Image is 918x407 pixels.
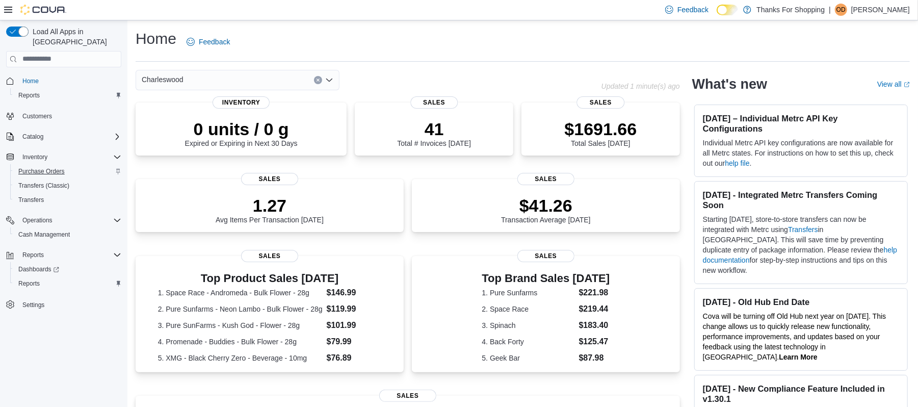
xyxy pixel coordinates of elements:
[14,228,121,241] span: Cash Management
[717,5,738,15] input: Dark Mode
[22,77,39,85] span: Home
[158,353,323,363] dt: 5. XMG - Black Cherry Zero - Beverage - 10mg
[216,195,324,216] p: 1.27
[136,29,176,49] h1: Home
[692,76,767,92] h2: What's new
[18,298,121,311] span: Settings
[22,133,43,141] span: Catalog
[2,150,125,164] button: Inventory
[779,353,817,361] strong: Learn More
[22,251,44,259] span: Reports
[703,214,899,275] p: Starting [DATE], store-to-store transfers can now be integrated with Metrc using in [GEOGRAPHIC_D...
[410,96,458,109] span: Sales
[29,27,121,47] span: Load All Apps in [GEOGRAPHIC_DATA]
[18,110,56,122] a: Customers
[703,312,886,361] span: Cova will be turning off Old Hub next year on [DATE]. This change allows us to quickly release ne...
[18,214,57,226] button: Operations
[18,196,44,204] span: Transfers
[482,304,575,314] dt: 2. Space Race
[14,263,121,275] span: Dashboards
[836,4,846,16] span: OD
[14,89,121,101] span: Reports
[10,88,125,103] button: Reports
[241,250,298,262] span: Sales
[2,130,125,144] button: Catalog
[703,190,899,210] h3: [DATE] - Integrated Metrc Transfers Coming Soon
[397,119,470,139] p: 41
[756,4,825,16] p: Thanks For Shopping
[6,69,121,339] nav: Complex example
[565,119,637,147] div: Total Sales [DATE]
[216,195,324,224] div: Avg Items Per Transaction [DATE]
[851,4,910,16] p: [PERSON_NAME]
[14,89,44,101] a: Reports
[579,336,610,348] dd: $125.47
[725,159,749,167] a: help file
[482,337,575,347] dt: 4. Back Forty
[18,131,47,143] button: Catalog
[2,109,125,123] button: Customers
[10,164,125,179] button: Purchase Orders
[18,151,51,163] button: Inventory
[185,119,298,147] div: Expired or Expiring in Next 30 Days
[18,151,121,163] span: Inventory
[14,277,44,290] a: Reports
[199,37,230,47] span: Feedback
[482,353,575,363] dt: 5. Geek Bar
[904,82,910,88] svg: External link
[577,96,624,109] span: Sales
[10,276,125,291] button: Reports
[18,231,70,239] span: Cash Management
[2,73,125,88] button: Home
[677,5,709,15] span: Feedback
[18,75,43,87] a: Home
[18,279,40,288] span: Reports
[579,319,610,332] dd: $183.40
[241,173,298,185] span: Sales
[18,182,69,190] span: Transfers (Classic)
[182,32,234,52] a: Feedback
[325,76,333,84] button: Open list of options
[14,277,121,290] span: Reports
[158,320,323,330] dt: 3. Pure SunFarms - Kush God - Flower - 28g
[10,227,125,242] button: Cash Management
[703,113,899,134] h3: [DATE] – Individual Metrc API Key Configurations
[14,194,121,206] span: Transfers
[18,131,121,143] span: Catalog
[327,287,382,299] dd: $146.99
[14,194,48,206] a: Transfers
[379,390,436,402] span: Sales
[10,193,125,207] button: Transfers
[703,384,899,404] h3: [DATE] - New Compliance Feature Included in v1.30.1
[18,74,121,87] span: Home
[10,179,125,193] button: Transfers (Classic)
[18,299,48,311] a: Settings
[158,304,323,314] dt: 2. Pure Sunfarms - Neon Lambo - Bulk Flower - 28g
[158,272,382,285] h3: Top Product Sales [DATE]
[18,265,59,273] span: Dashboards
[517,173,574,185] span: Sales
[829,4,831,16] p: |
[18,167,65,175] span: Purchase Orders
[314,76,322,84] button: Clear input
[717,15,717,16] span: Dark Mode
[18,91,40,99] span: Reports
[482,288,575,298] dt: 1. Pure Sunfarms
[158,288,323,298] dt: 1. Space Race - Andromeda - Bulk Flower - 28g
[703,138,899,168] p: Individual Metrc API key configurations are now available for all Metrc states. For instructions ...
[2,248,125,262] button: Reports
[18,249,121,261] span: Reports
[601,82,680,90] p: Updated 1 minute(s) ago
[158,337,323,347] dt: 4. Promenade - Buddies - Bulk Flower - 28g
[579,352,610,364] dd: $87.98
[579,303,610,315] dd: $219.44
[22,301,44,309] span: Settings
[327,319,382,332] dd: $101.99
[327,303,382,315] dd: $119.99
[327,336,382,348] dd: $79.99
[703,297,899,307] h3: [DATE] - Old Hub End Date
[2,297,125,312] button: Settings
[22,112,52,120] span: Customers
[397,119,470,147] div: Total # Invoices [DATE]
[788,225,818,234] a: Transfers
